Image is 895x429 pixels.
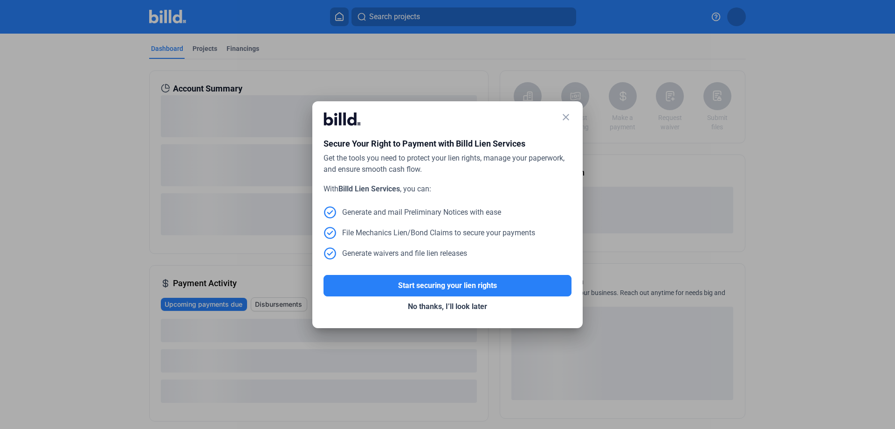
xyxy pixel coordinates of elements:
[324,247,467,260] div: Generate waivers and file lien releases
[324,183,571,195] div: With , you can:
[324,275,571,296] button: Start securing your lien rights
[324,153,571,175] div: Get the tools you need to protect your lien rights, manage your paperwork, and ensure smooth cash...
[338,184,400,193] strong: Billd Lien Services
[324,206,501,219] div: Generate and mail Preliminary Notices with ease
[560,112,571,123] mat-icon: close
[324,296,571,317] button: No thanks, I’ll look later
[324,226,535,239] div: File Mechanics Lien/Bond Claims to secure your payments
[324,137,571,153] div: Secure Your Right to Payment with Billd Lien Services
